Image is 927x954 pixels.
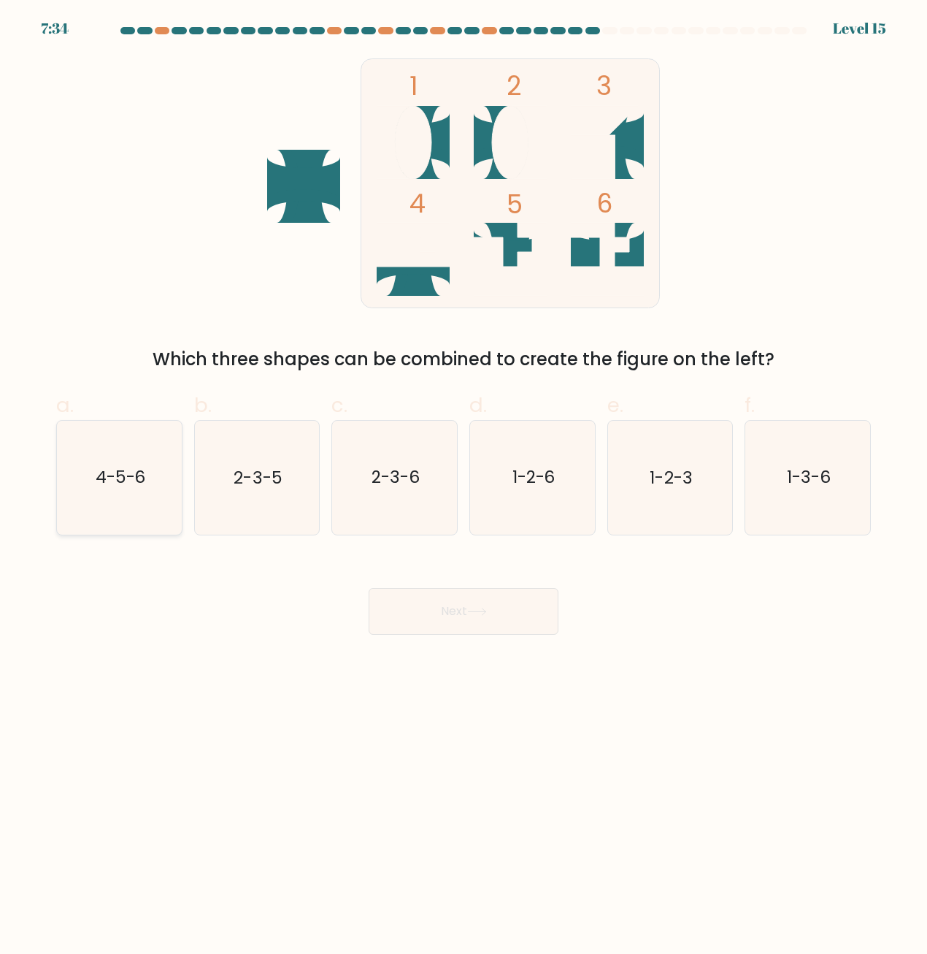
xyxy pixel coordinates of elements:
[331,391,347,419] span: c.
[596,186,612,221] tspan: 6
[234,466,282,489] text: 2-3-5
[745,391,755,419] span: f.
[65,346,862,373] div: Which three shapes can be combined to create the figure on the left?
[409,186,426,221] tspan: 4
[409,68,418,104] tspan: 1
[512,466,555,489] text: 1-2-6
[607,391,623,419] span: e.
[369,588,558,635] button: Next
[833,18,886,39] div: Level 15
[469,391,487,419] span: d.
[507,186,523,222] tspan: 5
[372,466,420,489] text: 2-3-6
[56,391,74,419] span: a.
[95,466,145,489] text: 4-5-6
[41,18,69,39] div: 7:34
[650,466,693,489] text: 1-2-3
[787,466,831,489] text: 1-3-6
[194,391,212,419] span: b.
[596,68,612,104] tspan: 3
[507,68,522,104] tspan: 2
